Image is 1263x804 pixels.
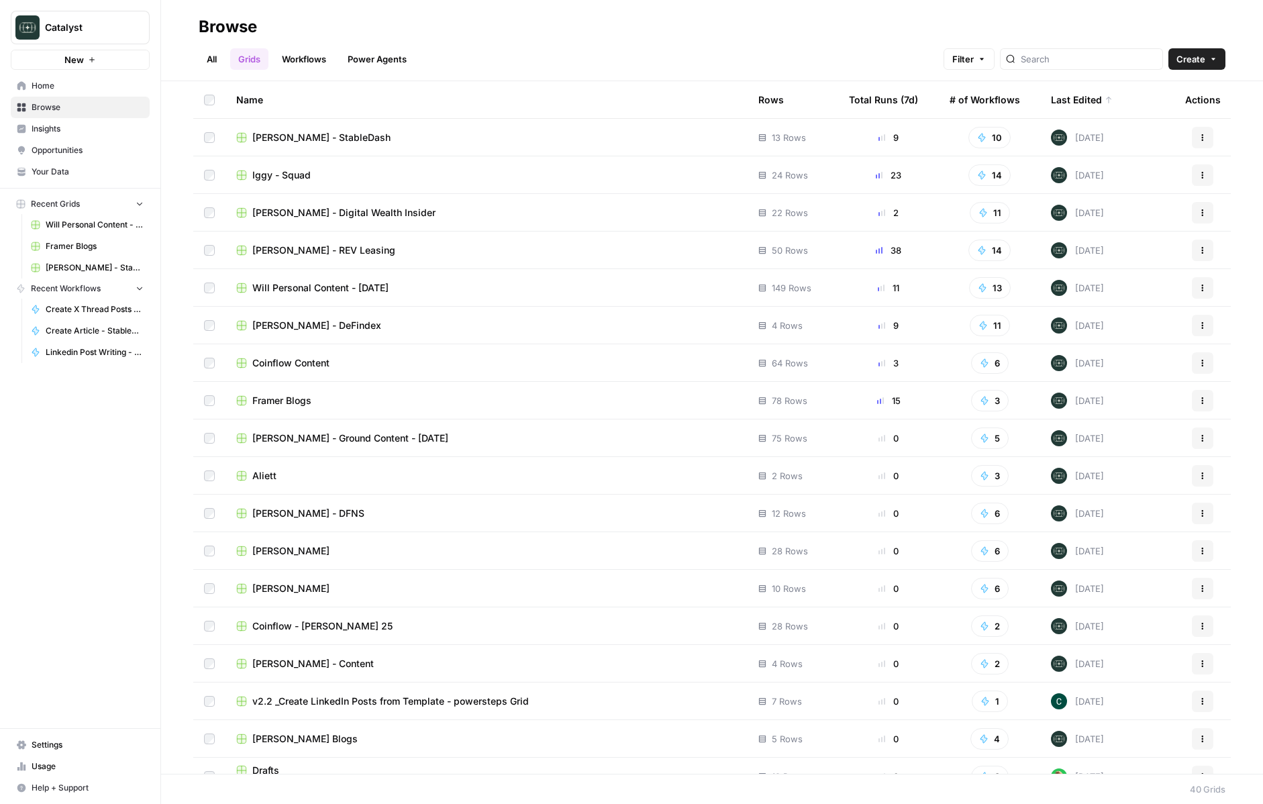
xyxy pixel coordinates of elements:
[1051,167,1104,183] div: [DATE]
[252,206,436,219] span: [PERSON_NAME] - Digital Wealth Insider
[1051,81,1113,118] div: Last Edited
[772,168,808,182] span: 24 Rows
[252,356,330,370] span: Coinflow Content
[25,342,150,363] a: Linkedin Post Writing - [DATE]
[252,319,381,332] span: [PERSON_NAME] - DeFindex
[971,465,1009,487] button: 3
[1051,242,1104,258] div: [DATE]
[32,739,144,751] span: Settings
[340,48,415,70] a: Power Agents
[64,53,84,66] span: New
[1051,317,1067,334] img: lkqc6w5wqsmhugm7jkiokl0d6w4g
[1051,130,1104,146] div: [DATE]
[849,131,928,144] div: 9
[772,695,802,708] span: 7 Rows
[1051,280,1104,296] div: [DATE]
[772,432,807,445] span: 75 Rows
[11,756,150,777] a: Usage
[46,346,144,358] span: Linkedin Post Writing - [DATE]
[971,540,1009,562] button: 6
[849,319,928,332] div: 9
[772,619,808,633] span: 28 Rows
[968,240,1011,261] button: 14
[46,240,144,252] span: Framer Blogs
[31,283,101,295] span: Recent Workflows
[758,81,784,118] div: Rows
[772,394,807,407] span: 78 Rows
[849,657,928,670] div: 0
[849,469,928,483] div: 0
[252,544,330,558] span: [PERSON_NAME]
[968,164,1011,186] button: 14
[25,257,150,279] a: [PERSON_NAME] - StableDash
[970,315,1010,336] button: 11
[772,281,811,295] span: 149 Rows
[1051,430,1067,446] img: lkqc6w5wqsmhugm7jkiokl0d6w4g
[25,299,150,320] a: Create X Thread Posts from Linkedin
[971,503,1009,524] button: 6
[46,325,144,337] span: Create Article - StableDash
[1051,581,1104,597] div: [DATE]
[236,582,737,595] a: [PERSON_NAME]
[1051,693,1104,709] div: [DATE]
[236,319,737,332] a: [PERSON_NAME] - DeFindex
[25,214,150,236] a: Will Personal Content - [DATE]
[849,695,928,708] div: 0
[1051,768,1067,785] img: rmteh97ojofiem9kr704r5dme3yq
[252,131,391,144] span: [PERSON_NAME] - StableDash
[252,507,364,520] span: [PERSON_NAME] - DFNS
[32,144,144,156] span: Opportunities
[46,219,144,231] span: Will Personal Content - [DATE]
[772,319,803,332] span: 4 Rows
[11,777,150,799] button: Help + Support
[252,657,374,670] span: [PERSON_NAME] - Content
[252,469,276,483] span: Aliett
[1051,355,1104,371] div: [DATE]
[772,244,808,257] span: 50 Rows
[252,695,529,708] span: v2.2 _Create LinkedIn Posts from Template - powersteps Grid
[236,732,737,746] a: [PERSON_NAME] Blogs
[849,394,928,407] div: 15
[772,507,806,520] span: 12 Rows
[849,206,928,219] div: 2
[1051,543,1104,559] div: [DATE]
[971,428,1009,449] button: 5
[971,653,1009,674] button: 2
[199,16,257,38] div: Browse
[972,691,1008,712] button: 1
[1051,280,1067,296] img: lkqc6w5wqsmhugm7jkiokl0d6w4g
[772,469,803,483] span: 2 Rows
[236,544,737,558] a: [PERSON_NAME]
[1051,355,1067,371] img: lkqc6w5wqsmhugm7jkiokl0d6w4g
[1051,130,1067,146] img: lkqc6w5wqsmhugm7jkiokl0d6w4g
[1051,731,1067,747] img: lkqc6w5wqsmhugm7jkiokl0d6w4g
[252,281,389,295] span: Will Personal Content - [DATE]
[772,356,808,370] span: 64 Rows
[970,728,1009,750] button: 4
[230,48,268,70] a: Grids
[1051,656,1067,672] img: lkqc6w5wqsmhugm7jkiokl0d6w4g
[1051,205,1104,221] div: [DATE]
[969,277,1011,299] button: 13
[11,97,150,118] a: Browse
[772,582,806,595] span: 10 Rows
[32,101,144,113] span: Browse
[236,394,737,407] a: Framer Blogs
[772,206,808,219] span: 22 Rows
[236,356,737,370] a: Coinflow Content
[849,619,928,633] div: 0
[971,578,1009,599] button: 6
[32,760,144,772] span: Usage
[849,244,928,257] div: 38
[236,81,737,118] div: Name
[1051,468,1104,484] div: [DATE]
[31,198,80,210] span: Recent Grids
[274,48,334,70] a: Workflows
[252,432,448,445] span: [PERSON_NAME] - Ground Content - [DATE]
[1051,317,1104,334] div: [DATE]
[15,15,40,40] img: Catalyst Logo
[252,732,358,746] span: [PERSON_NAME] Blogs
[11,11,150,44] button: Workspace: Catalyst
[11,50,150,70] button: New
[849,356,928,370] div: 3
